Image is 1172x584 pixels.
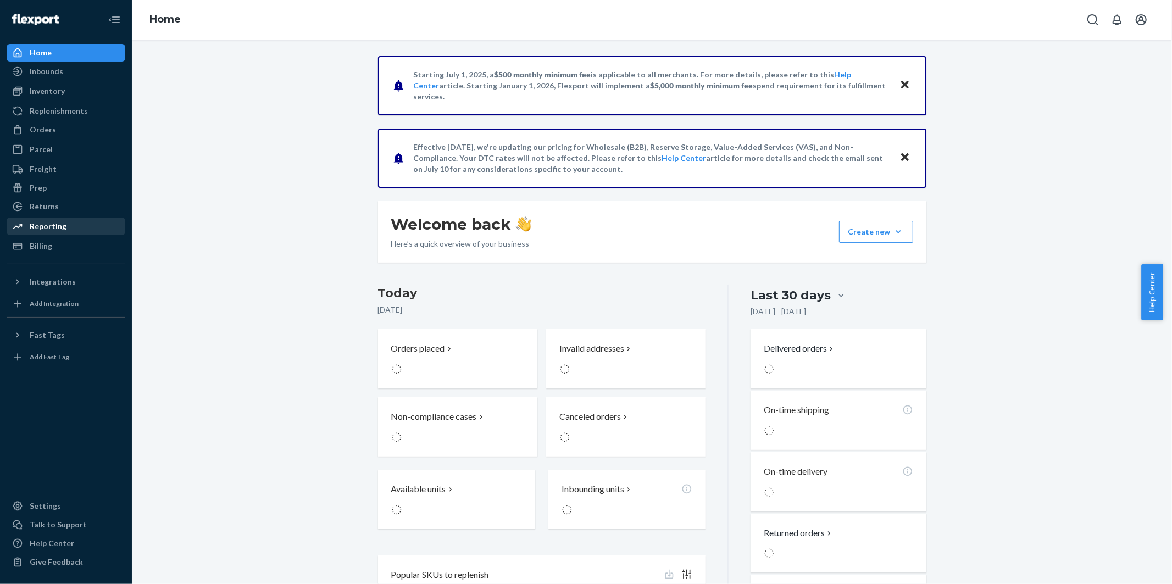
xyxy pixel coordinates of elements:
[378,304,706,315] p: [DATE]
[30,519,87,530] div: Talk to Support
[662,153,707,163] a: Help Center
[7,218,125,235] a: Reporting
[7,553,125,571] button: Give Feedback
[7,102,125,120] a: Replenishments
[30,241,52,252] div: Billing
[378,285,706,302] h3: Today
[751,287,831,304] div: Last 30 days
[30,201,59,212] div: Returns
[495,70,591,79] span: $500 monthly minimum fee
[7,326,125,344] button: Fast Tags
[391,410,477,423] p: Non-compliance cases
[391,342,445,355] p: Orders placed
[7,179,125,197] a: Prep
[7,535,125,552] a: Help Center
[378,397,537,457] button: Non-compliance cases
[7,141,125,158] a: Parcel
[7,237,125,255] a: Billing
[7,160,125,178] a: Freight
[30,182,47,193] div: Prep
[562,483,624,496] p: Inbounding units
[839,221,913,243] button: Create new
[30,66,63,77] div: Inbounds
[751,306,806,317] p: [DATE] - [DATE]
[546,397,706,457] button: Canceled orders
[414,69,889,102] p: Starting July 1, 2025, a is applicable to all merchants. For more details, please refer to this a...
[764,465,827,478] p: On-time delivery
[1130,9,1152,31] button: Open account menu
[764,527,834,539] button: Returned orders
[30,557,83,568] div: Give Feedback
[391,569,489,581] p: Popular SKUs to replenish
[30,105,88,116] div: Replenishments
[30,500,61,511] div: Settings
[378,329,537,388] button: Orders placed
[30,86,65,97] div: Inventory
[30,144,53,155] div: Parcel
[391,214,531,234] h1: Welcome back
[516,216,531,232] img: hand-wave emoji
[30,538,74,549] div: Help Center
[391,483,446,496] p: Available units
[764,404,829,416] p: On-time shipping
[559,410,621,423] p: Canceled orders
[30,124,56,135] div: Orders
[7,63,125,80] a: Inbounds
[7,273,125,291] button: Integrations
[378,470,535,529] button: Available units
[548,470,706,529] button: Inbounding units
[7,348,125,366] a: Add Fast Tag
[1106,9,1128,31] button: Open notifications
[103,9,125,31] button: Close Navigation
[898,77,912,93] button: Close
[1082,9,1104,31] button: Open Search Box
[30,352,69,361] div: Add Fast Tag
[1141,264,1163,320] button: Help Center
[30,276,76,287] div: Integrations
[30,330,65,341] div: Fast Tags
[898,150,912,166] button: Close
[414,142,889,175] p: Effective [DATE], we're updating our pricing for Wholesale (B2B), Reserve Storage, Value-Added Se...
[7,82,125,100] a: Inventory
[7,516,125,533] button: Talk to Support
[7,121,125,138] a: Orders
[391,238,531,249] p: Here’s a quick overview of your business
[546,329,706,388] button: Invalid addresses
[30,164,57,175] div: Freight
[7,295,125,313] a: Add Integration
[30,221,66,232] div: Reporting
[30,299,79,308] div: Add Integration
[12,14,59,25] img: Flexport logo
[559,342,624,355] p: Invalid addresses
[141,4,190,36] ol: breadcrumbs
[7,497,125,515] a: Settings
[7,44,125,62] a: Home
[7,198,125,215] a: Returns
[651,81,753,90] span: $5,000 monthly minimum fee
[30,47,52,58] div: Home
[764,342,836,355] button: Delivered orders
[149,13,181,25] a: Home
